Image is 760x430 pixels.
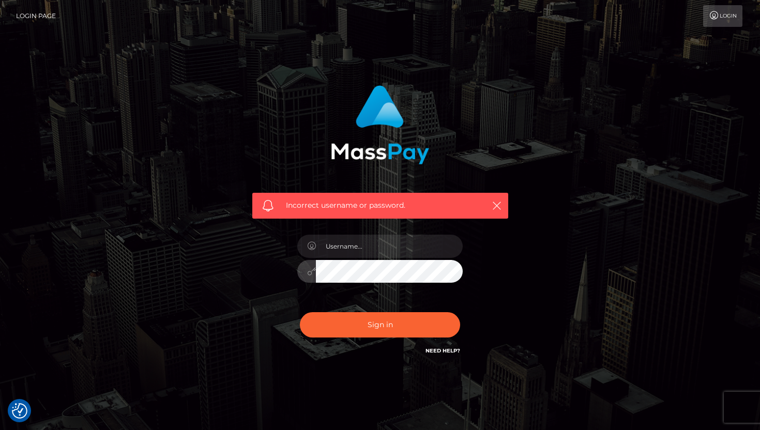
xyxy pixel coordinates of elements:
[300,312,460,337] button: Sign in
[286,200,475,211] span: Incorrect username or password.
[12,403,27,419] button: Consent Preferences
[316,235,463,258] input: Username...
[16,5,56,27] a: Login Page
[331,85,429,164] img: MassPay Login
[12,403,27,419] img: Revisit consent button
[703,5,742,27] a: Login
[425,347,460,354] a: Need Help?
